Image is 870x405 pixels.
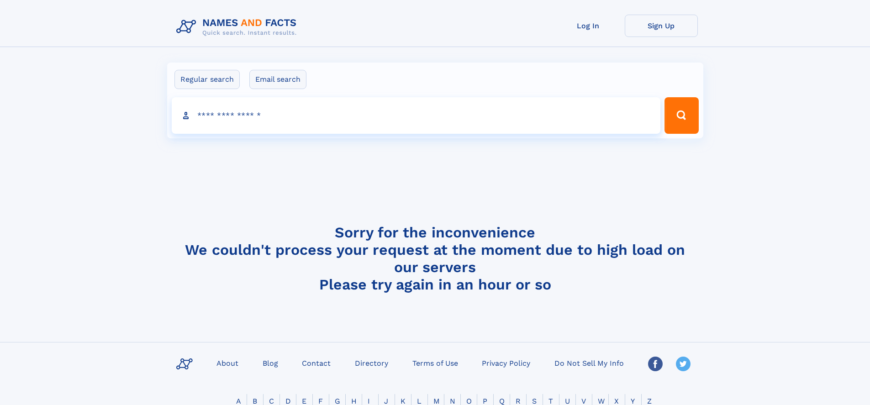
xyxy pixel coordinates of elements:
a: Contact [298,356,334,369]
img: Logo Names and Facts [173,15,304,39]
a: Privacy Policy [478,356,534,369]
label: Regular search [174,70,240,89]
input: search input [172,97,661,134]
h4: Sorry for the inconvenience We couldn't process your request at the moment due to high load on ou... [173,224,698,293]
img: Twitter [676,357,691,371]
a: Directory [351,356,392,369]
a: Blog [259,356,282,369]
a: Sign Up [625,15,698,37]
a: About [213,356,242,369]
a: Do Not Sell My Info [551,356,627,369]
button: Search Button [664,97,698,134]
img: Facebook [648,357,663,371]
a: Log In [552,15,625,37]
a: Terms of Use [409,356,462,369]
label: Email search [249,70,306,89]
